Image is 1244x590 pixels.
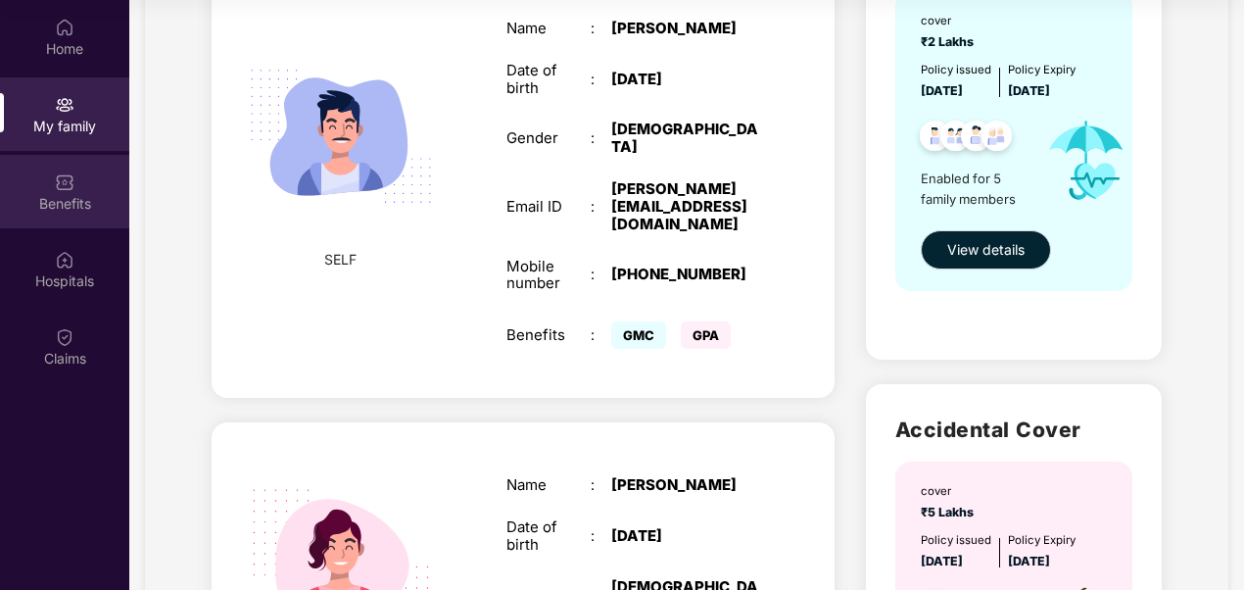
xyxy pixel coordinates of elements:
img: svg+xml;base64,PHN2ZyB4bWxucz0iaHR0cDovL3d3dy53My5vcmcvMjAwMC9zdmciIHdpZHRoPSIyMjQiIGhlaWdodD0iMT... [228,24,455,250]
h2: Accidental Cover [895,414,1132,446]
span: SELF [324,249,357,270]
img: svg+xml;base64,PHN2ZyBpZD0iQmVuZWZpdHMiIHhtbG5zPSJodHRwOi8vd3d3LnczLm9yZy8yMDAwL3N2ZyIgd2lkdGg9Ij... [55,172,74,192]
div: Date of birth [506,62,591,97]
div: Name [506,476,591,494]
span: [DATE] [1008,83,1050,98]
div: cover [921,483,980,501]
div: cover [921,13,980,30]
div: Benefits [506,326,591,344]
div: : [591,20,611,37]
div: [PERSON_NAME] [611,20,758,37]
div: : [591,326,611,344]
img: svg+xml;base64,PHN2ZyBpZD0iSG9tZSIgeG1sbnM9Imh0dHA6Ly93d3cudzMub3JnLzIwMDAvc3ZnIiB3aWR0aD0iMjAiIG... [55,18,74,37]
div: : [591,198,611,216]
div: [DEMOGRAPHIC_DATA] [611,121,758,156]
div: [PHONE_NUMBER] [611,266,758,283]
div: : [591,71,611,88]
span: ₹5 Lakhs [921,505,980,519]
div: Policy Expiry [1008,62,1076,79]
div: Mobile number [506,258,591,293]
div: [DATE] [611,527,758,545]
div: Date of birth [506,518,591,554]
div: : [591,266,611,283]
img: svg+xml;base64,PHN2ZyBpZD0iQ2xhaW0iIHhtbG5zPSJodHRwOi8vd3d3LnczLm9yZy8yMDAwL3N2ZyIgd2lkdGg9IjIwIi... [55,327,74,347]
span: Enabled for 5 family members [921,169,1031,209]
img: svg+xml;base64,PHN2ZyBpZD0iSG9zcGl0YWxzIiB4bWxucz0iaHR0cDovL3d3dy53My5vcmcvMjAwMC9zdmciIHdpZHRoPS... [55,250,74,270]
div: [PERSON_NAME][EMAIL_ADDRESS][DOMAIN_NAME] [611,180,758,232]
div: : [591,129,611,147]
span: ₹2 Lakhs [921,34,980,49]
div: : [591,527,611,545]
img: icon [1031,101,1141,221]
div: Policy issued [921,532,991,550]
div: Gender [506,129,591,147]
span: [DATE] [1008,554,1050,568]
div: Email ID [506,198,591,216]
img: svg+xml;base64,PHN2ZyB4bWxucz0iaHR0cDovL3d3dy53My5vcmcvMjAwMC9zdmciIHdpZHRoPSI0OC45NDMiIGhlaWdodD... [952,115,1000,163]
div: [PERSON_NAME] [611,476,758,494]
div: Policy issued [921,62,991,79]
span: View details [947,239,1025,261]
span: GPA [681,321,731,349]
span: [DATE] [921,83,963,98]
span: [DATE] [921,554,963,568]
img: svg+xml;base64,PHN2ZyB4bWxucz0iaHR0cDovL3d3dy53My5vcmcvMjAwMC9zdmciIHdpZHRoPSI0OC45MTUiIGhlaWdodD... [932,115,980,163]
button: View details [921,230,1051,270]
img: svg+xml;base64,PHN2ZyB4bWxucz0iaHR0cDovL3d3dy53My5vcmcvMjAwMC9zdmciIHdpZHRoPSI0OC45NDMiIGhlaWdodD... [911,115,959,163]
div: [DATE] [611,71,758,88]
div: : [591,476,611,494]
img: svg+xml;base64,PHN2ZyB3aWR0aD0iMjAiIGhlaWdodD0iMjAiIHZpZXdCb3g9IjAgMCAyMCAyMCIgZmlsbD0ibm9uZSIgeG... [55,95,74,115]
img: svg+xml;base64,PHN2ZyB4bWxucz0iaHR0cDovL3d3dy53My5vcmcvMjAwMC9zdmciIHdpZHRoPSI0OC45NDMiIGhlaWdodD... [973,115,1021,163]
span: GMC [611,321,666,349]
div: Name [506,20,591,37]
div: Policy Expiry [1008,532,1076,550]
